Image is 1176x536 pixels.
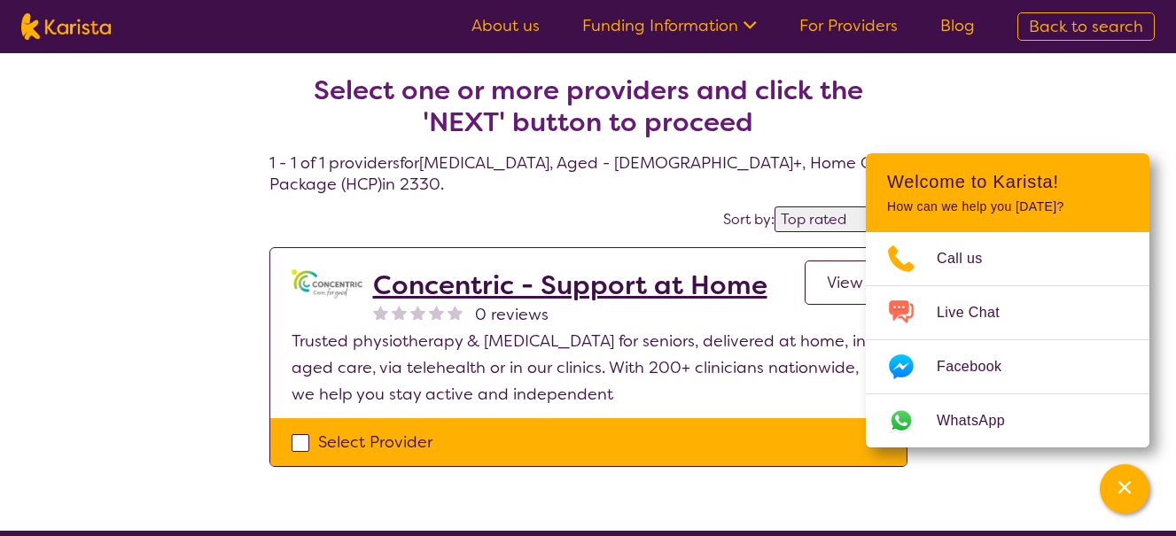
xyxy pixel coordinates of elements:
[805,260,885,305] a: View
[373,305,388,320] img: nonereviewstar
[429,305,444,320] img: nonereviewstar
[475,301,549,328] span: 0 reviews
[937,408,1026,434] span: WhatsApp
[940,15,975,36] a: Blog
[1017,12,1155,41] a: Back to search
[21,13,111,40] img: Karista logo
[723,210,775,229] label: Sort by:
[887,199,1128,214] p: How can we help you [DATE]?
[269,32,907,195] h4: 1 - 1 of 1 providers for [MEDICAL_DATA] , Aged - [DEMOGRAPHIC_DATA]+ , Home Care Package (HCP) in...
[1029,16,1143,37] span: Back to search
[827,272,863,293] span: View
[582,15,757,36] a: Funding Information
[937,245,1004,272] span: Call us
[866,153,1149,447] div: Channel Menu
[887,171,1128,192] h2: Welcome to Karista!
[373,269,767,301] a: Concentric - Support at Home
[448,305,463,320] img: nonereviewstar
[866,232,1149,447] ul: Choose channel
[291,74,886,138] h2: Select one or more providers and click the 'NEXT' button to proceed
[937,353,1023,380] span: Facebook
[410,305,425,320] img: nonereviewstar
[292,328,885,408] p: Trusted physiotherapy & [MEDICAL_DATA] for seniors, delivered at home, in aged care, via teleheal...
[392,305,407,320] img: nonereviewstar
[866,394,1149,447] a: Web link opens in a new tab.
[1100,464,1149,514] button: Channel Menu
[471,15,540,36] a: About us
[292,269,362,299] img: h3dfvoetcbe6d57qsjjs.png
[937,299,1021,326] span: Live Chat
[799,15,898,36] a: For Providers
